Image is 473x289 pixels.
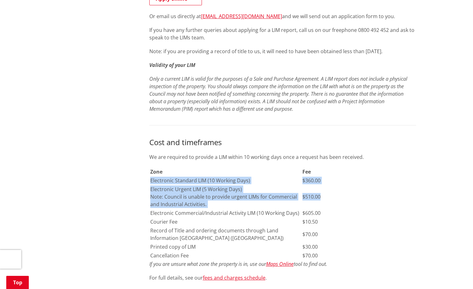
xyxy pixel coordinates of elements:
td: $360.00 [302,176,413,185]
td: Cancellation Fee [150,251,302,260]
strong: Fee [302,168,311,175]
td: Electronic Commercial/Industrial Activity LIM (10 Working Days) [150,209,302,217]
strong: Zone [150,168,162,175]
em: Only a current LIM is valid for the purposes of a Sale and Purchase Agreement. A LIM report does ... [149,75,407,112]
td: $10.50 [302,218,413,226]
td: $605.00 [302,209,413,217]
em: tool to find out. [294,261,327,267]
td: Record of Title and ordering documents through Land Information [GEOGRAPHIC_DATA] ([GEOGRAPHIC_DA... [150,226,302,242]
td: $70.00 [302,251,413,260]
td: Courier Fee [150,218,302,226]
p: If you have any further queries about applying for a LIM report, call us on our freephone 0800 49... [149,26,416,41]
p: Or email us directly at and we will send out an application form to you. [149,13,416,20]
p: For full details, see our . [149,274,416,281]
a: Top [6,276,29,289]
td: Printed copy of LIM [150,243,302,251]
td: $30.00 [302,243,413,251]
a: Maps Online [266,261,294,267]
td: $510.00 [302,185,413,208]
p: We are required to provide a LIM within 10 working days once a request has been received. [149,153,416,161]
em: If you are unsure what zone the property is in, use our [149,261,266,267]
td: Electronic Urgent LIM (5 Working Days) Note: Council is unable to provide urgent LIMs for Commerc... [150,185,302,208]
h3: Cost and timeframes [149,138,416,147]
p: Note: if you are providing a record of title to us, it will need to have been obtained less than ... [149,48,416,55]
td: Electronic Standard LIM (10 Working Days) [150,176,302,185]
em: Validity of your LIM [149,62,195,68]
iframe: Messenger Launcher [444,263,467,285]
td: $70.00 [302,226,413,242]
a: fees and charges schedule [203,274,265,281]
a: [EMAIL_ADDRESS][DOMAIN_NAME] [201,13,282,20]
